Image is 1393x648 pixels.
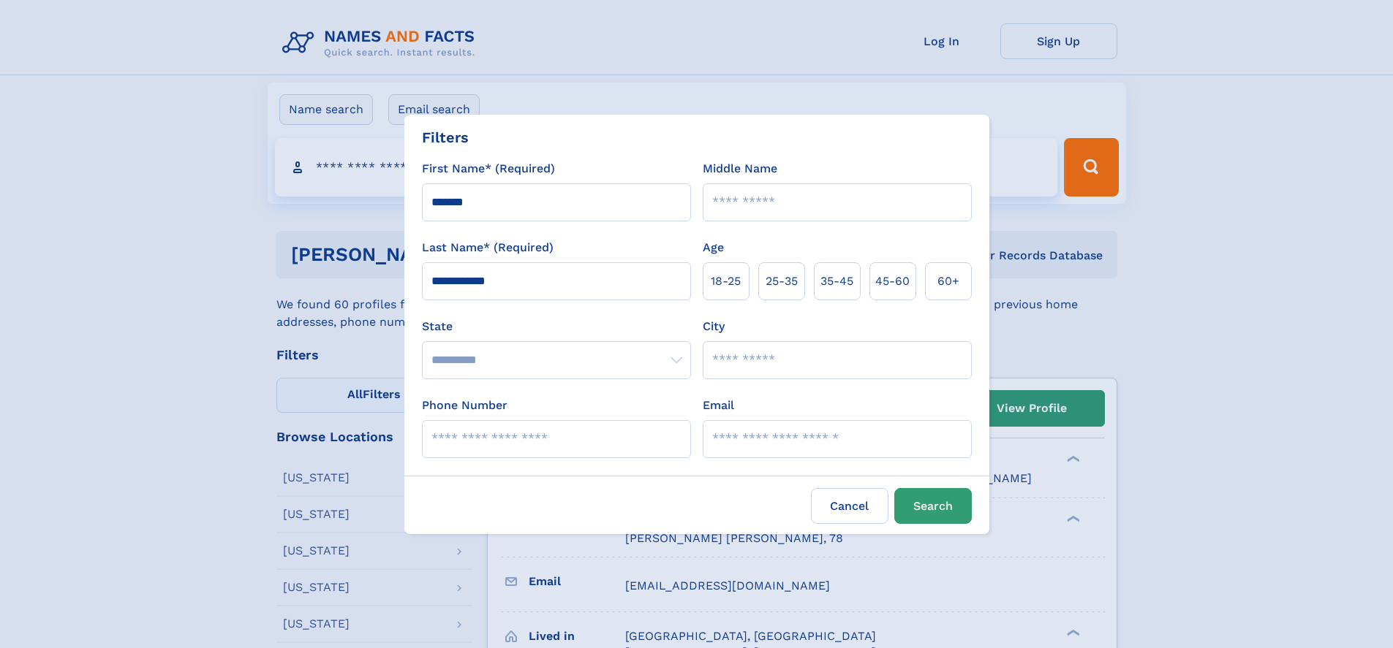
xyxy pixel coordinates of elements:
[422,397,507,414] label: Phone Number
[422,239,554,256] label: Last Name* (Required)
[703,397,734,414] label: Email
[703,239,724,256] label: Age
[820,272,853,290] span: 35‑45
[875,272,910,290] span: 45‑60
[894,488,972,524] button: Search
[711,272,741,290] span: 18‑25
[422,160,555,178] label: First Name* (Required)
[937,272,959,290] span: 60+
[703,160,777,178] label: Middle Name
[703,318,725,335] label: City
[422,126,469,148] div: Filters
[422,318,691,335] label: State
[811,488,888,524] label: Cancel
[766,272,798,290] span: 25‑35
